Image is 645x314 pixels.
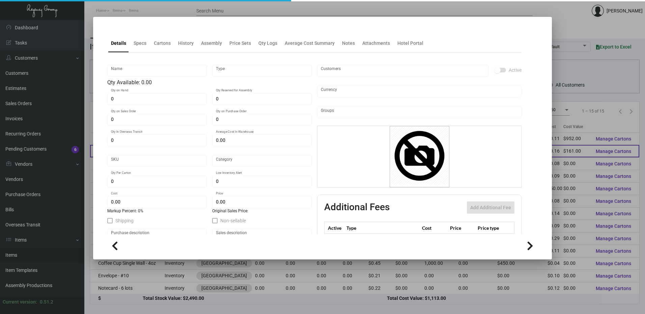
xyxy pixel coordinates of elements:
div: Price Sets [229,40,251,47]
input: Add new.. [321,68,485,73]
div: Qty Logs [258,40,277,47]
th: Type [345,222,420,234]
div: Current version: [3,299,37,306]
button: Add Additional Fee [467,201,514,214]
div: Specs [134,40,146,47]
h2: Additional Fees [324,201,390,214]
div: History [178,40,194,47]
div: Details [111,40,126,47]
input: Add new.. [321,109,518,115]
div: Average Cost Summary [285,40,335,47]
th: Price [448,222,476,234]
div: Attachments [362,40,390,47]
span: Active [509,66,522,74]
span: Non-sellable [220,217,246,225]
div: Cartons [154,40,171,47]
span: Add Additional Fee [470,205,511,210]
th: Cost [420,222,448,234]
div: Assembly [201,40,222,47]
div: Qty Available: 0.00 [107,78,312,87]
th: Price type [476,222,506,234]
th: Active [325,222,345,234]
div: Hotel Portal [397,40,423,47]
div: Notes [342,40,355,47]
div: 0.51.2 [40,299,53,306]
span: Shipping [115,217,134,225]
